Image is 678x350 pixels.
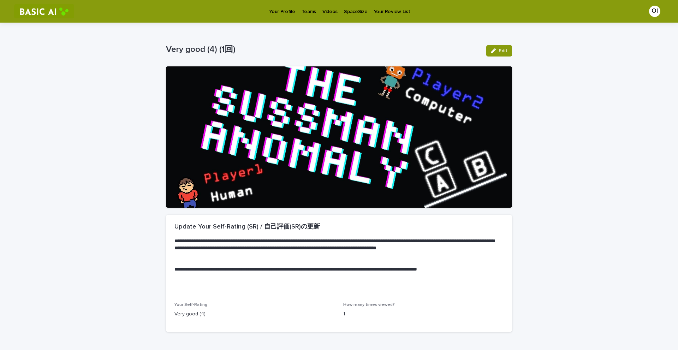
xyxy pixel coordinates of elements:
div: OI [649,6,660,17]
h2: Update Your Self-Rating (SR) / 自己評価(SR)の更新 [174,223,320,231]
span: How many times viewed? [343,303,395,307]
button: Edit [486,45,512,57]
p: Very good (4) (1回) [166,45,481,55]
p: 1 [343,310,504,318]
span: Edit [499,48,507,53]
p: Very good (4) [174,310,335,318]
span: Your Self-Rating [174,303,207,307]
img: RtIB8pj2QQiOZo6waziI [14,4,74,18]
